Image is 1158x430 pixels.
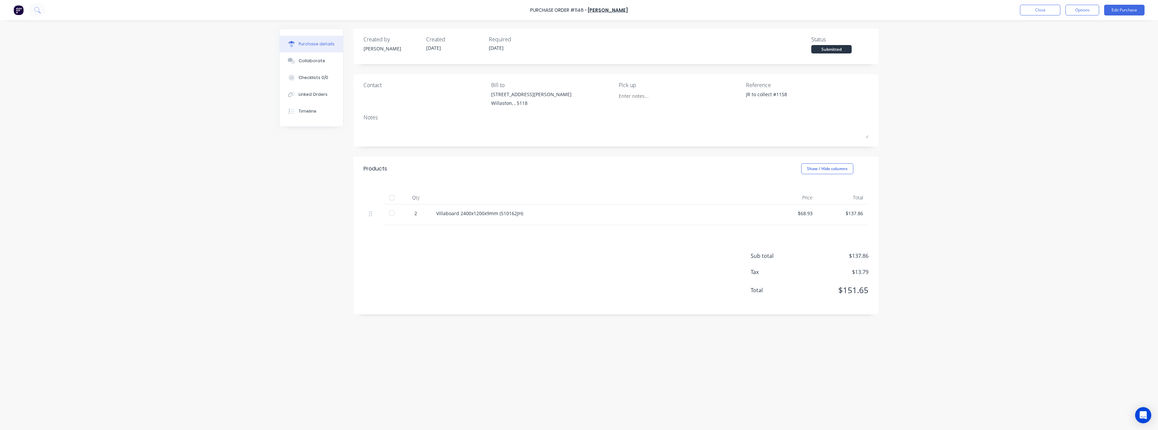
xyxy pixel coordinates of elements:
[491,81,614,89] div: Bill to
[619,91,680,101] input: Enter notes...
[280,69,343,86] button: Checklists 0/0
[768,191,818,204] div: Price
[280,36,343,52] button: Purchase details
[801,268,868,276] span: $13.79
[299,108,316,114] div: Timeline
[489,35,546,43] div: Required
[299,91,328,97] div: Linked Orders
[364,35,421,43] div: Created by
[811,45,852,53] div: Submitted
[588,7,628,13] a: [PERSON_NAME]
[491,91,572,98] div: [STREET_ADDRESS][PERSON_NAME]
[746,81,868,89] div: Reference
[280,52,343,69] button: Collaborate
[491,100,572,107] div: Willaston, , 5118
[818,191,868,204] div: Total
[751,268,801,276] span: Tax
[751,286,801,294] span: Total
[801,252,868,260] span: $137.86
[426,35,483,43] div: Created
[299,41,335,47] div: Purchase details
[299,58,325,64] div: Collaborate
[401,191,431,204] div: Qty
[364,81,486,89] div: Contact
[823,210,863,217] div: $137.86
[1104,5,1145,15] button: Edit Purchase
[364,113,868,121] div: Notes
[1020,5,1060,15] button: Close
[801,163,853,174] button: Show / Hide columns
[364,165,387,173] div: Products
[773,210,813,217] div: $68.93
[299,75,328,81] div: Checklists 0/0
[280,103,343,120] button: Timeline
[364,45,421,52] div: [PERSON_NAME]
[280,86,343,103] button: Linked Orders
[619,81,741,89] div: Pick up
[801,284,868,296] span: $151.65
[811,35,868,43] div: Status
[530,7,587,14] div: Purchase Order #1146 -
[13,5,24,15] img: Factory
[406,210,425,217] div: 2
[751,252,801,260] span: Sub total
[436,210,762,217] div: Villaboard 2400x1200x9mm (510162JH)
[1135,407,1151,423] div: Open Intercom Messenger
[1065,5,1099,15] button: Options
[746,91,830,106] textarea: JR to collect #1158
